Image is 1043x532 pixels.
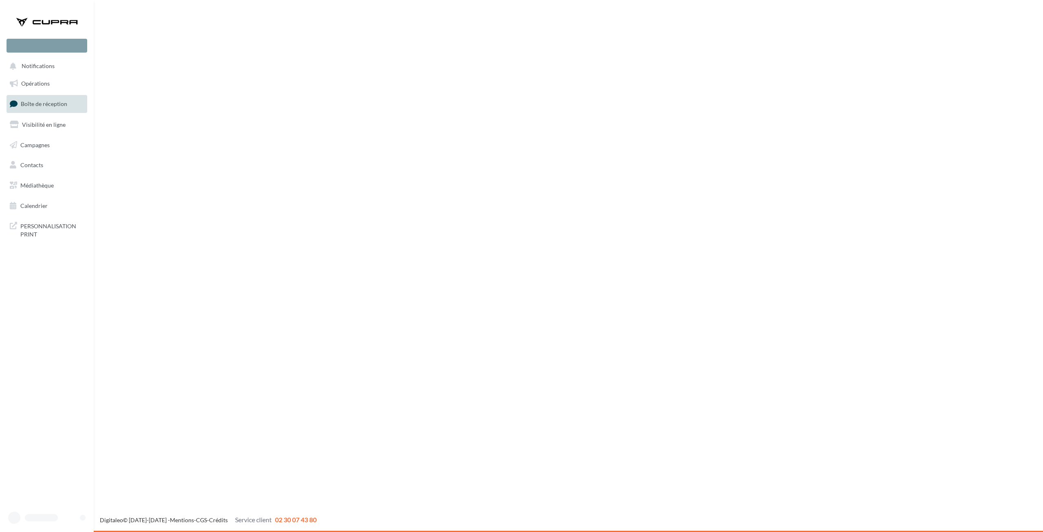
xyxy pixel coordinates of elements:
[5,197,89,214] a: Calendrier
[5,157,89,174] a: Contacts
[22,63,55,70] span: Notifications
[5,217,89,241] a: PERSONNALISATION PRINT
[209,517,228,523] a: Crédits
[20,221,84,238] span: PERSONNALISATION PRINT
[7,39,87,53] div: Nouvelle campagne
[170,517,194,523] a: Mentions
[5,95,89,113] a: Boîte de réception
[100,517,123,523] a: Digitaleo
[235,516,272,523] span: Service client
[5,177,89,194] a: Médiathèque
[5,75,89,92] a: Opérations
[20,161,43,168] span: Contacts
[196,517,207,523] a: CGS
[21,80,50,87] span: Opérations
[275,516,317,523] span: 02 30 07 43 80
[5,116,89,133] a: Visibilité en ligne
[20,202,48,209] span: Calendrier
[22,121,66,128] span: Visibilité en ligne
[5,137,89,154] a: Campagnes
[21,100,67,107] span: Boîte de réception
[20,141,50,148] span: Campagnes
[20,182,54,189] span: Médiathèque
[100,517,317,523] span: © [DATE]-[DATE] - - -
